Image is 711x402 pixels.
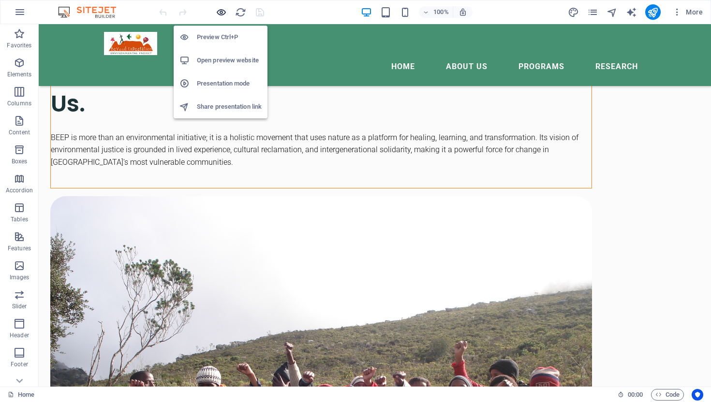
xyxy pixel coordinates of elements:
[197,101,262,113] h6: Share presentation link
[235,7,246,18] i: Reload page
[607,6,618,18] button: navigator
[651,389,684,401] button: Code
[7,71,32,78] p: Elements
[568,6,579,18] button: design
[11,215,28,223] p: Tables
[12,158,28,165] p: Boxes
[197,31,262,43] h6: Preview Ctrl+P
[607,7,618,18] i: Navigator
[7,42,31,49] p: Favorites
[587,7,598,18] i: Pages (Ctrl+Alt+S)
[12,302,27,310] p: Slider
[8,244,31,252] p: Features
[197,55,262,66] h6: Open preview website
[197,78,262,89] h6: Presentation mode
[626,6,637,18] button: text_generator
[7,100,31,107] p: Columns
[628,389,643,401] span: 00 00
[647,7,658,18] i: Publish
[459,8,467,16] i: On resize automatically adjust zoom level to fit chosen device.
[433,6,449,18] h6: 100%
[645,4,661,20] button: publish
[10,331,29,339] p: Header
[56,6,128,18] img: Editor Logo
[672,7,703,17] span: More
[11,360,28,368] p: Footer
[6,187,33,194] p: Accordion
[419,6,453,18] button: 100%
[618,389,643,401] h6: Session time
[9,129,30,136] p: Content
[692,389,703,401] button: Usercentrics
[8,389,34,401] a: Click to cancel selection. Double-click to open Pages
[10,273,30,281] p: Images
[587,6,599,18] button: pages
[235,6,246,18] button: reload
[655,389,680,401] span: Code
[568,7,579,18] i: Design (Ctrl+Alt+Y)
[626,7,637,18] i: AI Writer
[635,391,636,398] span: :
[668,4,707,20] button: More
